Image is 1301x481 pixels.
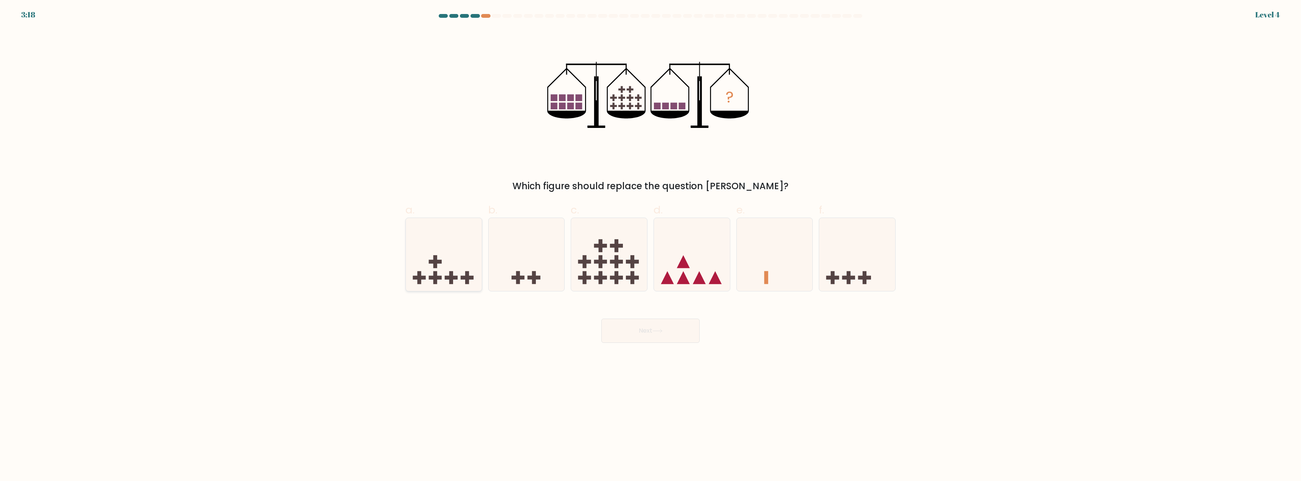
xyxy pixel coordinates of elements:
span: a. [405,202,415,217]
span: e. [736,202,745,217]
button: Next [601,319,700,343]
span: f. [819,202,824,217]
div: Which figure should replace the question [PERSON_NAME]? [410,179,891,193]
tspan: ? [725,87,734,108]
span: d. [654,202,663,217]
span: c. [571,202,579,217]
div: Level 4 [1255,9,1280,20]
span: b. [488,202,497,217]
div: 3:18 [21,9,35,20]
